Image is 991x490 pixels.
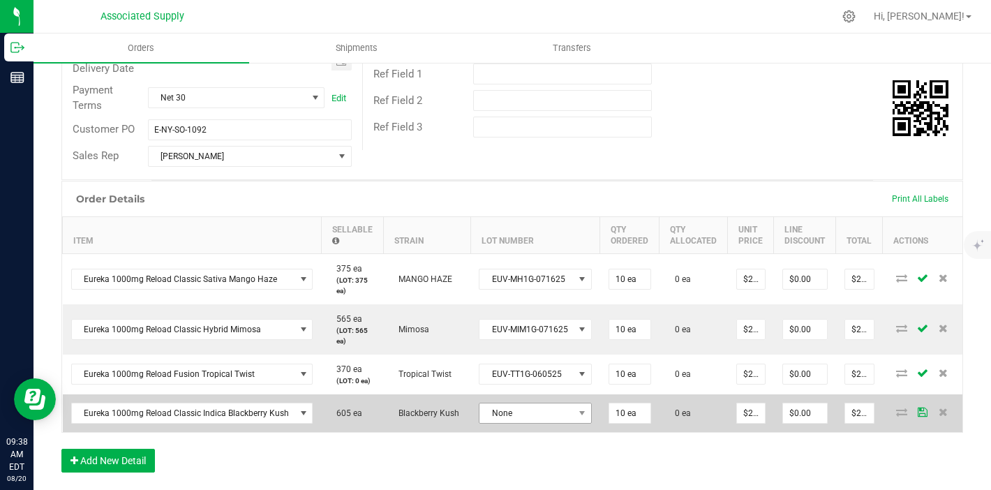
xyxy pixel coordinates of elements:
[373,94,422,107] span: Ref Field 2
[912,369,933,377] span: Save Order Detail
[840,10,858,23] div: Manage settings
[329,325,375,346] p: (LOT: 565 ea)
[479,364,574,384] span: EUV-TT1G-060525
[71,403,313,424] span: NO DATA FOUND
[329,364,362,374] span: 370 ea
[331,93,346,103] a: Edit
[883,216,967,253] th: Actions
[737,269,765,289] input: 0
[874,10,964,22] span: Hi, [PERSON_NAME]!
[600,216,660,253] th: Qty Ordered
[109,42,173,54] span: Orders
[737,364,765,384] input: 0
[783,403,827,423] input: 0
[392,325,429,334] span: Mimosa
[329,376,375,386] p: (LOT: 0 ea)
[534,42,610,54] span: Transfers
[329,275,375,296] p: (LOT: 375 ea)
[479,320,574,339] span: EUV-MIM1G-071625
[774,216,836,253] th: Line Discount
[609,269,650,289] input: 0
[72,320,295,339] span: Eureka 1000mg Reload Classic Hybrid Mimosa
[71,269,313,290] span: NO DATA FOUND
[149,147,334,166] span: [PERSON_NAME]
[71,319,313,340] span: NO DATA FOUND
[73,149,119,162] span: Sales Rep
[14,378,56,420] iframe: Resource center
[373,121,422,133] span: Ref Field 3
[609,320,650,339] input: 0
[609,364,650,384] input: 0
[845,320,874,339] input: 0
[329,264,362,274] span: 375 ea
[6,473,27,484] p: 08/20
[392,369,452,379] span: Tropical Twist
[668,369,691,379] span: 0 ea
[668,325,691,334] span: 0 ea
[479,403,574,423] span: None
[383,216,470,253] th: Strain
[609,403,650,423] input: 0
[912,408,933,416] span: Save Order Detail
[845,364,874,384] input: 0
[845,269,874,289] input: 0
[71,364,313,385] span: NO DATA FOUND
[392,408,459,418] span: Blackberry Kush
[912,274,933,282] span: Save Order Detail
[783,320,827,339] input: 0
[892,194,948,204] span: Print All Labels
[72,269,295,289] span: Eureka 1000mg Reload Classic Sativa Mango Haze
[737,320,765,339] input: 0
[470,216,600,253] th: Lot Number
[73,84,113,112] span: Payment Terms
[893,80,948,136] qrcode: 00000158
[783,364,827,384] input: 0
[61,449,155,473] button: Add New Detail
[479,269,574,289] span: EUV-MH1G-071625
[933,274,954,282] span: Delete Order Detail
[933,408,954,416] span: Delete Order Detail
[783,269,827,289] input: 0
[317,42,396,54] span: Shipments
[464,34,680,63] a: Transfers
[100,10,184,22] span: Associated Supply
[72,403,295,423] span: Eureka 1000mg Reload Classic Indica Blackberry Kush
[149,88,307,107] span: Net 30
[33,34,249,63] a: Orders
[329,408,362,418] span: 605 ea
[845,403,874,423] input: 0
[10,70,24,84] inline-svg: Reports
[321,216,383,253] th: Sellable
[373,68,422,80] span: Ref Field 1
[933,369,954,377] span: Delete Order Detail
[893,80,948,136] img: Scan me!
[660,216,728,253] th: Qty Allocated
[737,403,765,423] input: 0
[10,40,24,54] inline-svg: Outbound
[73,123,135,135] span: Customer PO
[6,436,27,473] p: 09:38 AM EDT
[249,34,465,63] a: Shipments
[933,324,954,332] span: Delete Order Detail
[63,216,322,253] th: Item
[668,274,691,284] span: 0 ea
[72,364,295,384] span: Eureka 1000mg Reload Fusion Tropical Twist
[728,216,774,253] th: Unit Price
[836,216,883,253] th: Total
[912,324,933,332] span: Save Order Detail
[329,314,362,324] span: 565 ea
[76,193,144,205] h1: Order Details
[392,274,452,284] span: MANGO HAZE
[668,408,691,418] span: 0 ea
